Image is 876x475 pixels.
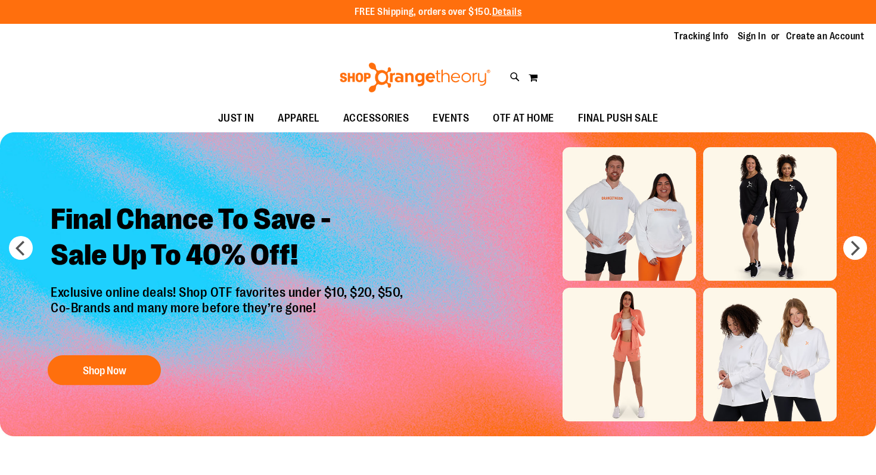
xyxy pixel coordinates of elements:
[331,105,421,132] a: ACCESSORIES
[566,105,670,132] a: FINAL PUSH SALE
[48,355,161,385] button: Shop Now
[218,105,254,132] span: JUST IN
[421,105,481,132] a: EVENTS
[843,236,867,260] button: next
[266,105,331,132] a: APPAREL
[738,30,766,43] a: Sign In
[42,193,415,285] h2: Final Chance To Save - Sale Up To 40% Off!
[433,105,469,132] span: EVENTS
[42,193,415,391] a: Final Chance To Save -Sale Up To 40% Off! Exclusive online deals! Shop OTF favorites under $10, $...
[278,105,319,132] span: APPAREL
[492,7,522,17] a: Details
[338,63,492,92] img: Shop Orangetheory
[9,236,33,260] button: prev
[493,105,554,132] span: OTF AT HOME
[355,5,522,19] p: FREE Shipping, orders over $150.
[343,105,409,132] span: ACCESSORIES
[206,105,266,132] a: JUST IN
[674,30,729,43] a: Tracking Info
[786,30,865,43] a: Create an Account
[481,105,566,132] a: OTF AT HOME
[42,285,415,343] p: Exclusive online deals! Shop OTF favorites under $10, $20, $50, Co-Brands and many more before th...
[578,105,658,132] span: FINAL PUSH SALE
